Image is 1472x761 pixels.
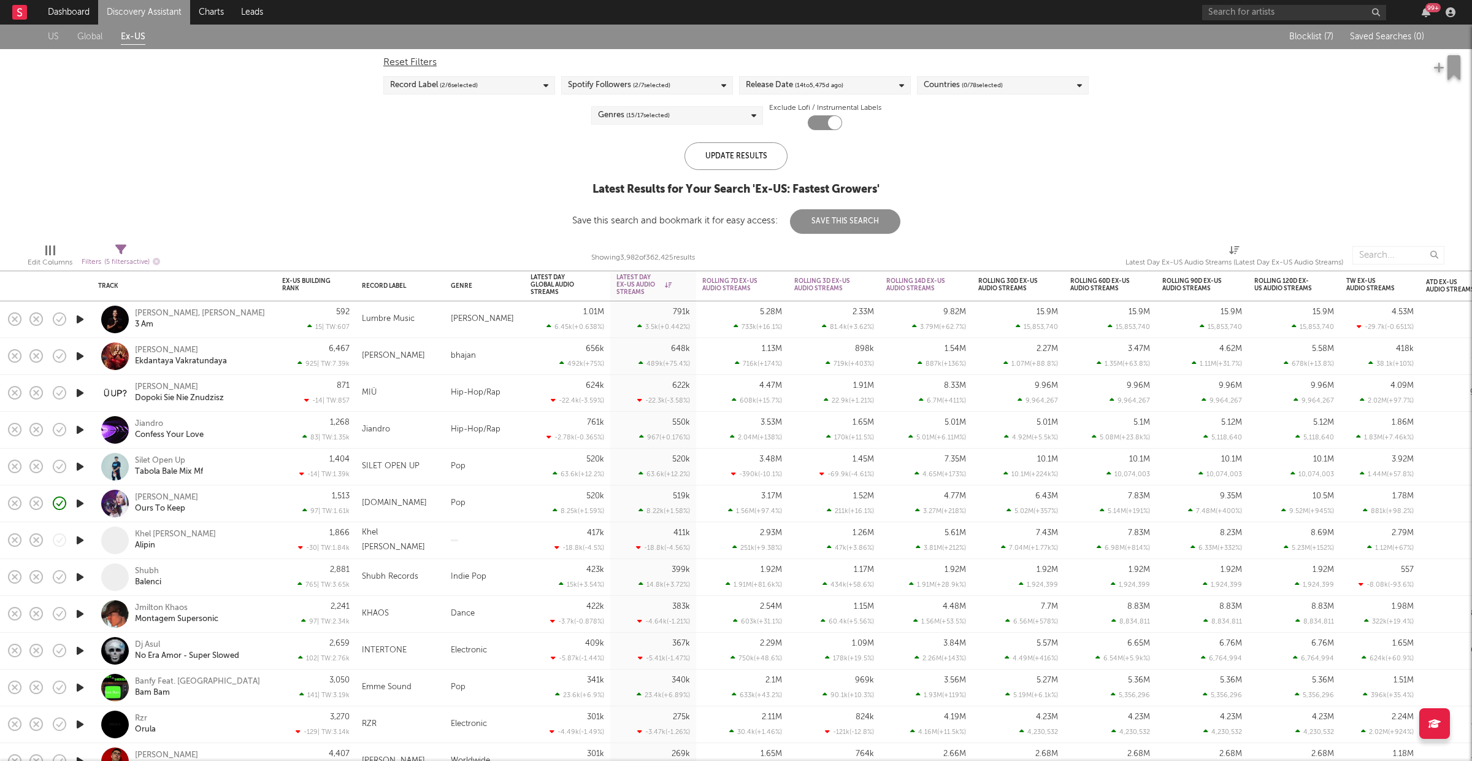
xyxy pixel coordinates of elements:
[135,566,159,577] a: Shubh
[790,209,900,234] button: Save This Search
[1037,419,1058,427] div: 5.01M
[1220,529,1242,537] div: 8.23M
[1035,492,1058,500] div: 6.43M
[135,382,198,393] div: [PERSON_NAME]
[1127,382,1150,390] div: 9.96M
[390,78,478,93] div: Record Label
[445,485,524,522] div: Pop
[1350,33,1424,41] span: Saved Searches
[445,301,524,338] div: [PERSON_NAME]
[28,255,72,270] div: Edit Columns
[819,470,874,478] div: -69.9k ( -4.61 % )
[135,603,188,614] a: Jmilton Khaos
[559,581,604,589] div: 15k ( +3.54 % )
[1129,308,1150,316] div: 15.9M
[135,529,216,540] div: Khel [PERSON_NAME]
[337,382,350,390] div: 871
[919,396,966,404] div: 6.7M ( +411 % )
[1070,277,1132,292] div: Rolling 60D Ex-US Audio Streams
[362,459,420,474] div: SILET OPEN UP
[1367,544,1414,552] div: 1.12M ( +67 % )
[1356,433,1414,441] div: 1.83M ( +7.46k % )
[730,433,782,441] div: 2.04M ( +138 % )
[82,240,160,276] div: Filters(5 filters active)
[282,581,350,589] div: 765 | TW: 3.65k
[362,385,377,400] div: MIÜ
[1357,323,1414,331] div: -29.7k ( -0.651 % )
[761,492,782,500] div: 3.17M
[1128,345,1150,353] div: 3.47M
[732,396,782,404] div: 608k ( +15.7 % )
[1324,33,1333,41] span: ( 7 )
[732,544,782,552] div: 251k ( +9.38 % )
[962,78,1003,93] span: ( 0 / 78 selected)
[1221,419,1242,427] div: 5.12M
[761,419,782,427] div: 3.53M
[1295,581,1334,589] div: 1,924,399
[636,544,690,552] div: -18.8k ( -4.56 % )
[1392,455,1414,463] div: 3.92M
[77,29,102,45] a: Global
[1221,566,1242,574] div: 1.92M
[1219,345,1242,353] div: 4.62M
[135,577,161,588] a: Balenci
[1190,544,1242,552] div: 6.33M ( +332 % )
[135,676,260,687] a: Banfy Feat. [GEOGRAPHIC_DATA]
[853,492,874,500] div: 1.52M
[135,319,153,330] a: 3 Am
[1097,544,1150,552] div: 6.98M ( +814 % )
[1003,470,1058,478] div: 10.1M ( +224k % )
[1292,323,1334,331] div: 15,853,740
[1311,529,1334,537] div: 8.69M
[886,277,948,292] div: Rolling 14D Ex-US Audio Streams
[451,282,512,290] div: Genre
[759,455,782,463] div: 3.48M
[531,274,586,296] div: Latest Day Global Audio Streams
[135,724,156,735] a: Orula
[855,345,874,353] div: 898k
[909,581,966,589] div: 1.91M ( +28.9k % )
[760,308,782,316] div: 5.28M
[638,507,690,515] div: 8.22k ( +1.58 % )
[616,274,672,296] div: Latest Day Ex-US Audio Streams
[769,101,881,115] label: Exclude Lofi / Instrumental Labels
[135,639,160,651] a: Dj Asul
[1037,455,1058,463] div: 10.1M
[1128,529,1150,537] div: 7.83M
[329,455,350,463] div: 1,404
[746,78,843,93] div: Release Date
[1100,507,1150,515] div: 5.14M ( +191 % )
[1221,455,1242,463] div: 10.1M
[135,430,204,441] a: Confess Your Love
[672,455,690,463] div: 520k
[1220,492,1242,500] div: 9.35M
[945,566,966,574] div: 1.92M
[908,433,966,441] div: 5.01M ( +6.11M % )
[282,470,350,478] div: -14 | TW: 1.39k
[1284,544,1334,552] div: 5.23M ( +152 % )
[673,308,690,316] div: 791k
[1284,360,1334,368] div: 678k ( +13.8 % )
[1106,470,1150,478] div: 10,074,003
[639,433,690,441] div: 967 ( +0.176 % )
[1294,396,1334,404] div: 9,964,267
[591,250,695,265] div: Showing 3,982 of 362,425 results
[1312,345,1334,353] div: 5.58M
[762,345,782,353] div: 1.13M
[282,277,331,292] div: Ex-US Building Rank
[1036,529,1058,537] div: 7.43M
[1092,433,1150,441] div: 5.08M ( +23.8k % )
[572,182,900,197] div: Latest Results for Your Search ' Ex-US: Fastest Growers '
[330,566,350,574] div: 2,881
[135,356,227,367] a: Ekdantaya Vakratundaya
[978,277,1040,292] div: Rolling 30D Ex-US Audio Streams
[1363,507,1414,515] div: 881k ( +98.2 % )
[795,78,843,93] span: ( 14 to 5,475 d ago)
[1313,308,1334,316] div: 15.9M
[586,345,604,353] div: 656k
[586,492,604,500] div: 520k
[726,581,782,589] div: 1.91M ( +81.6k % )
